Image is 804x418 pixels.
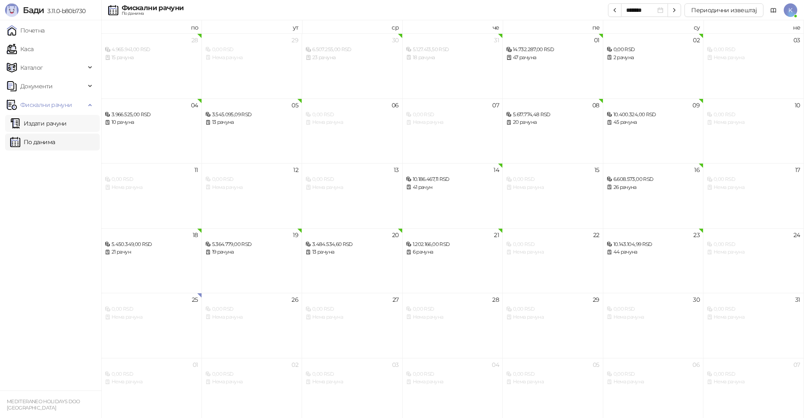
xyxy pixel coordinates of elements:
[703,20,804,33] th: не
[703,33,804,98] td: 2025-08-03
[101,33,202,98] td: 2025-07-28
[692,102,700,108] div: 09
[44,7,85,15] span: 3.11.0-b80b730
[793,362,800,368] div: 07
[202,228,303,293] td: 2025-08-19
[767,3,780,17] a: Документација
[105,46,198,54] div: 4.965.941,00 RSD
[205,54,299,62] div: Нема рачуна
[506,370,600,378] div: 0,00 RSD
[707,46,800,54] div: 0,00 RSD
[205,313,299,321] div: Нема рачуна
[205,111,299,119] div: 3.545.095,09 RSD
[193,232,198,238] div: 18
[101,293,202,358] td: 2025-08-25
[305,378,399,386] div: Нема рачуна
[305,54,399,62] div: 23 рачуна
[707,118,800,126] div: Нема рачуна
[492,102,499,108] div: 07
[707,54,800,62] div: Нема рачуна
[707,313,800,321] div: Нема рачуна
[105,370,198,378] div: 0,00 RSD
[205,378,299,386] div: Нема рачуна
[506,248,600,256] div: Нема рачуна
[593,232,600,238] div: 22
[406,313,499,321] div: Нема рачуна
[607,305,700,313] div: 0,00 RSD
[406,118,499,126] div: Нема рачуна
[784,3,797,17] span: K
[105,175,198,183] div: 0,00 RSD
[105,305,198,313] div: 0,00 RSD
[607,46,700,54] div: 0,00 RSD
[492,362,499,368] div: 04
[506,378,600,386] div: Нема рачуна
[506,313,600,321] div: Нема рачуна
[506,305,600,313] div: 0,00 RSD
[793,232,800,238] div: 24
[394,167,399,173] div: 13
[406,175,499,183] div: 10.186.467,11 RSD
[205,183,299,191] div: Нема рачуна
[406,54,499,62] div: 18 рачуна
[607,54,700,62] div: 2 рачуна
[506,46,600,54] div: 14.732.287,00 RSD
[503,163,603,228] td: 2025-08-15
[105,313,198,321] div: Нема рачуна
[503,33,603,98] td: 2025-08-01
[101,163,202,228] td: 2025-08-11
[603,33,704,98] td: 2025-08-02
[703,228,804,293] td: 2025-08-24
[406,111,499,119] div: 0,00 RSD
[105,183,198,191] div: Нема рачуна
[603,228,704,293] td: 2025-08-23
[305,111,399,119] div: 0,00 RSD
[292,102,298,108] div: 05
[403,33,503,98] td: 2025-07-31
[603,293,704,358] td: 2025-08-30
[607,240,700,249] div: 10.143.104,99 RSD
[392,102,399,108] div: 06
[694,167,700,173] div: 16
[693,37,700,43] div: 02
[503,293,603,358] td: 2025-08-29
[692,362,700,368] div: 06
[607,183,700,191] div: 26 рачуна
[191,102,198,108] div: 04
[506,118,600,126] div: 20 рачуна
[101,20,202,33] th: по
[105,54,198,62] div: 15 рачуна
[205,370,299,378] div: 0,00 RSD
[202,33,303,98] td: 2025-07-29
[293,167,298,173] div: 12
[193,362,198,368] div: 01
[406,46,499,54] div: 5.127.413,50 RSD
[305,46,399,54] div: 6.507.255,00 RSD
[506,111,600,119] div: 5.617.774,48 RSD
[10,134,55,150] a: По данима
[603,98,704,164] td: 2025-08-09
[202,98,303,164] td: 2025-08-05
[607,118,700,126] div: 45 рачуна
[703,293,804,358] td: 2025-08-31
[403,163,503,228] td: 2025-08-14
[703,163,804,228] td: 2025-08-17
[406,248,499,256] div: 6 рачуна
[105,118,198,126] div: 10 рачуна
[503,228,603,293] td: 2025-08-22
[707,248,800,256] div: Нема рачуна
[292,37,298,43] div: 29
[305,305,399,313] div: 0,00 RSD
[293,232,298,238] div: 19
[684,3,763,17] button: Периодични извештај
[603,163,704,228] td: 2025-08-16
[607,378,700,386] div: Нема рачуна
[795,102,800,108] div: 10
[7,41,33,57] a: Каса
[406,183,499,191] div: 41 рачун
[707,370,800,378] div: 0,00 RSD
[305,248,399,256] div: 13 рачуна
[592,102,600,108] div: 08
[20,96,72,113] span: Фискални рачуни
[392,362,399,368] div: 03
